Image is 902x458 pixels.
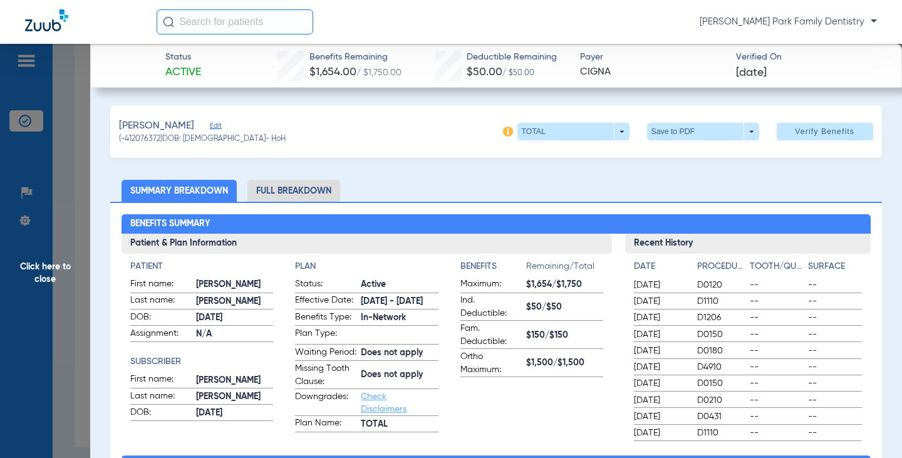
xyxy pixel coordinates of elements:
[808,427,862,439] span: --
[295,327,356,344] span: Plan Type:
[361,295,438,308] span: [DATE] - [DATE]
[750,410,804,423] span: --
[526,278,603,291] span: $1,654/$1,750
[356,68,402,77] span: / $1,750.00
[119,118,194,134] span: [PERSON_NAME]
[361,278,438,291] span: Active
[808,394,862,407] span: --
[697,295,745,308] span: D1110
[503,127,513,137] img: info-icon
[697,377,745,390] span: D0150
[460,294,522,320] span: Ind. Deductible:
[697,345,745,357] span: D0180
[210,122,221,133] span: Edit
[130,260,273,273] app-breakdown-title: Patient
[634,260,687,273] h4: Date
[697,279,745,291] span: D0120
[634,260,687,278] app-breakdown-title: Date
[697,394,745,407] span: D0210
[295,278,356,293] span: Status:
[634,295,687,308] span: [DATE]
[697,311,745,324] span: D1206
[130,311,192,326] span: DOB:
[295,417,356,432] span: Plan Name:
[808,377,862,390] span: --
[647,123,759,140] button: Save to PDF
[460,278,522,293] span: Maximum:
[750,295,804,308] span: --
[295,260,438,273] h4: Plan
[196,295,273,308] span: [PERSON_NAME]
[196,311,273,325] span: [DATE]
[697,427,745,439] span: D1110
[795,127,854,137] span: Verify Benefits
[361,311,438,325] span: In-Network
[130,390,192,405] span: Last name:
[502,70,534,77] span: / $50.00
[130,294,192,309] span: Last name:
[119,134,286,145] span: (-412076372) DOB: [DEMOGRAPHIC_DATA] - HoH
[750,427,804,439] span: --
[808,328,862,341] span: --
[700,16,877,28] span: [PERSON_NAME] Park Family Dentistry
[808,260,862,278] app-breakdown-title: Surface
[697,260,745,273] h4: Procedure
[634,345,687,357] span: [DATE]
[130,406,192,421] span: DOB:
[625,234,871,254] h3: Recent History
[295,346,356,361] span: Waiting Period:
[808,410,862,423] span: --
[697,328,745,341] span: D0150
[777,123,873,140] button: Verify Benefits
[361,392,407,414] a: Check Disclaimers
[808,361,862,373] span: --
[634,311,687,324] span: [DATE]
[165,65,201,80] span: Active
[750,260,804,278] app-breakdown-title: Tooth/Quad
[295,390,356,415] span: Downgrades:
[750,260,804,273] h4: Tooth/Quad
[526,357,603,370] span: $1,500/$1,500
[309,51,402,64] span: Benefits Remaining
[196,374,273,387] span: [PERSON_NAME]
[467,51,557,64] span: Deductible Remaining
[580,65,725,80] span: CIGNA
[750,377,804,390] span: --
[25,9,68,31] img: Zuub Logo
[196,328,273,341] span: N/A
[196,407,273,420] span: [DATE]
[295,362,356,388] span: Missing Tooth Clause:
[750,279,804,291] span: --
[130,355,273,368] h4: Subscriber
[736,51,881,64] span: Verified On
[130,278,192,293] span: First name:
[130,327,192,342] span: Assignment:
[634,394,687,407] span: [DATE]
[634,410,687,423] span: [DATE]
[517,123,630,140] button: TOTAL
[122,214,871,234] h2: Benefits Summary
[750,394,804,407] span: --
[309,66,356,78] span: $1,654.00
[247,180,340,202] li: Full Breakdown
[634,427,687,439] span: [DATE]
[808,279,862,291] span: --
[163,16,174,28] img: Search Icon
[460,322,522,348] span: Fam. Deductible:
[165,51,201,64] span: Status
[750,311,804,324] span: --
[130,373,192,388] span: First name:
[460,260,526,273] h4: Benefits
[736,65,767,81] span: [DATE]
[634,361,687,373] span: [DATE]
[580,51,725,64] span: Payer
[750,345,804,357] span: --
[634,377,687,390] span: [DATE]
[295,294,356,309] span: Effective Date:
[526,329,603,342] span: $150/$150
[157,9,313,34] input: Search for patients
[526,301,603,314] span: $50/$50
[697,260,745,278] app-breakdown-title: Procedure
